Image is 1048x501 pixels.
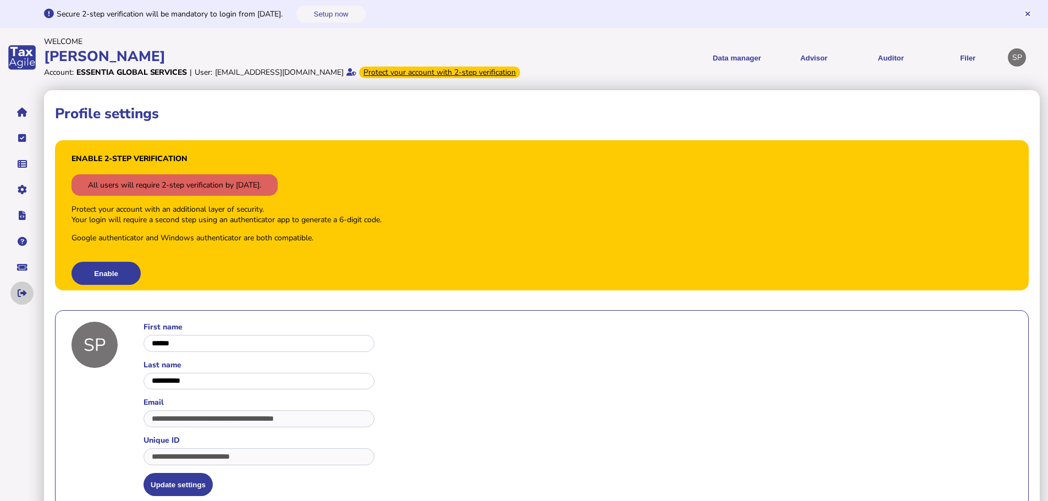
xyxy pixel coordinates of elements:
div: Welcome [44,36,521,47]
button: Hide message [1024,10,1032,18]
button: Shows a dropdown of Data manager options [702,44,771,71]
button: Raise a support ticket [10,256,34,279]
button: Manage settings [10,178,34,201]
button: Tasks [10,126,34,150]
button: Enable [71,262,141,285]
button: Data manager [10,152,34,175]
label: Unique ID [144,435,374,445]
label: First name [144,322,374,332]
div: Secure 2-step verification will be mandatory to login from [DATE]. [57,9,294,19]
div: All users will require 2-step verification by [DATE]. [71,174,278,196]
h3: Enable 2-step verification [71,153,187,164]
div: From Oct 1, 2025, 2-step verification will be required to login. Set it up now... [359,67,520,78]
div: | [190,67,192,78]
div: [PERSON_NAME] [44,47,521,66]
button: Setup now [296,5,366,23]
div: Protect your account with an additional layer of security. [71,204,264,214]
button: Update settings [144,473,213,496]
button: Shows a dropdown of VAT Advisor options [779,44,848,71]
label: Email [144,397,374,408]
button: Help pages [10,230,34,253]
button: Developer hub links [10,204,34,227]
div: User: [195,67,212,78]
div: SP [71,322,118,368]
div: Your login will require a second step using an authenticator app to generate a 6-digit code. [71,214,382,225]
menu: navigate products [526,44,1003,71]
button: Home [10,101,34,124]
button: Sign out [10,282,34,305]
i: Email verified [346,68,356,76]
div: Profile settings [1008,48,1026,67]
h1: Profile settings [55,104,159,123]
button: Filer [933,44,1002,71]
label: Last name [144,360,374,370]
p: Google authenticator and Windows authenticator are both compatible. [71,233,313,243]
div: Account: [44,67,74,78]
button: Auditor [856,44,925,71]
div: Essentia Global Services [76,67,187,78]
div: [EMAIL_ADDRESS][DOMAIN_NAME] [215,67,344,78]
